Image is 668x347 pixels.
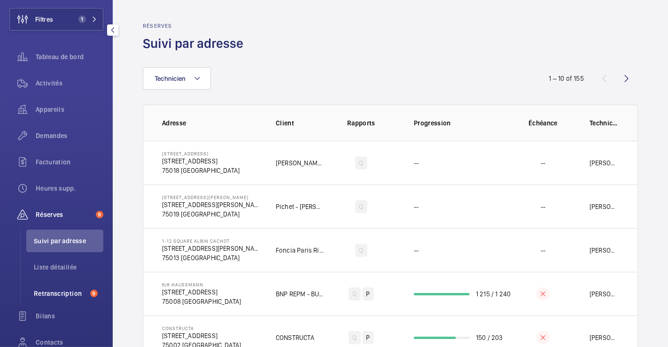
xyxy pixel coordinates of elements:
[476,289,511,299] p: 1 215 / 1 240
[36,52,103,62] span: Tableau de bord
[155,75,186,82] span: Technicien
[162,238,261,244] p: 1-12 square Albin Cachot
[34,289,86,298] span: Retranscription
[414,118,512,128] p: Progression
[590,246,619,255] p: [PERSON_NAME]
[34,236,103,246] span: Suivi par adresse
[36,210,92,219] span: Réserves
[349,287,360,301] div: Q
[36,157,103,167] span: Facturation
[414,202,419,211] p: --
[541,246,545,255] p: --
[143,35,249,52] h1: Suivi par adresse
[363,287,374,301] div: P
[162,200,261,209] p: [STREET_ADDRESS][PERSON_NAME]
[162,282,241,287] p: 6/8 Haussmann
[162,297,241,306] p: 75008 [GEOGRAPHIC_DATA]
[36,311,103,321] span: Bilans
[162,156,240,166] p: [STREET_ADDRESS]
[162,166,240,175] p: 75018 [GEOGRAPHIC_DATA]
[36,78,103,88] span: Activités
[276,118,324,128] p: Client
[276,246,324,255] p: Foncia Paris Rive Droite - Marine Tassie
[162,325,241,331] p: CONSTRUCTA
[590,333,619,342] p: [PERSON_NAME]
[90,290,98,297] span: 9
[78,15,86,23] span: 1
[36,184,103,193] span: Heures supp.
[590,118,619,128] p: Technicien
[162,244,261,253] p: [STREET_ADDRESS][PERSON_NAME]
[590,158,619,168] p: [PERSON_NAME]
[35,15,53,24] span: Filtres
[143,23,249,29] h2: Réserves
[36,131,103,140] span: Demandes
[276,289,324,299] p: BNP REPM - BU internationale
[476,333,503,342] p: 150 / 203
[349,331,360,344] div: Q
[162,118,261,128] p: Adresse
[162,209,261,219] p: 75019 [GEOGRAPHIC_DATA]
[96,211,103,218] span: 9
[162,253,261,262] p: 75013 [GEOGRAPHIC_DATA]
[355,156,367,170] div: Q
[162,331,241,340] p: [STREET_ADDRESS]
[414,246,419,255] p: --
[276,158,324,168] p: [PERSON_NAME] Paris - [PERSON_NAME]
[330,118,392,128] p: Rapports
[541,158,545,168] p: --
[34,262,103,272] span: Liste détaillée
[518,118,568,128] p: Échéance
[276,202,324,211] p: Pichet - [PERSON_NAME]
[355,200,367,213] div: Q
[36,105,103,114] span: Appareils
[541,202,545,211] p: --
[549,74,584,83] div: 1 – 10 of 155
[414,158,419,168] p: --
[162,287,241,297] p: [STREET_ADDRESS]
[590,202,619,211] p: [PERSON_NAME]
[162,151,240,156] p: [STREET_ADDRESS]
[590,289,619,299] p: [PERSON_NAME]
[162,194,261,200] p: [STREET_ADDRESS][PERSON_NAME]
[355,244,367,257] div: Q
[363,331,374,344] div: P
[9,8,103,31] button: Filtres1
[36,338,103,347] span: Contacts
[143,67,211,90] button: Technicien
[276,333,314,342] p: CONSTRUCTA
